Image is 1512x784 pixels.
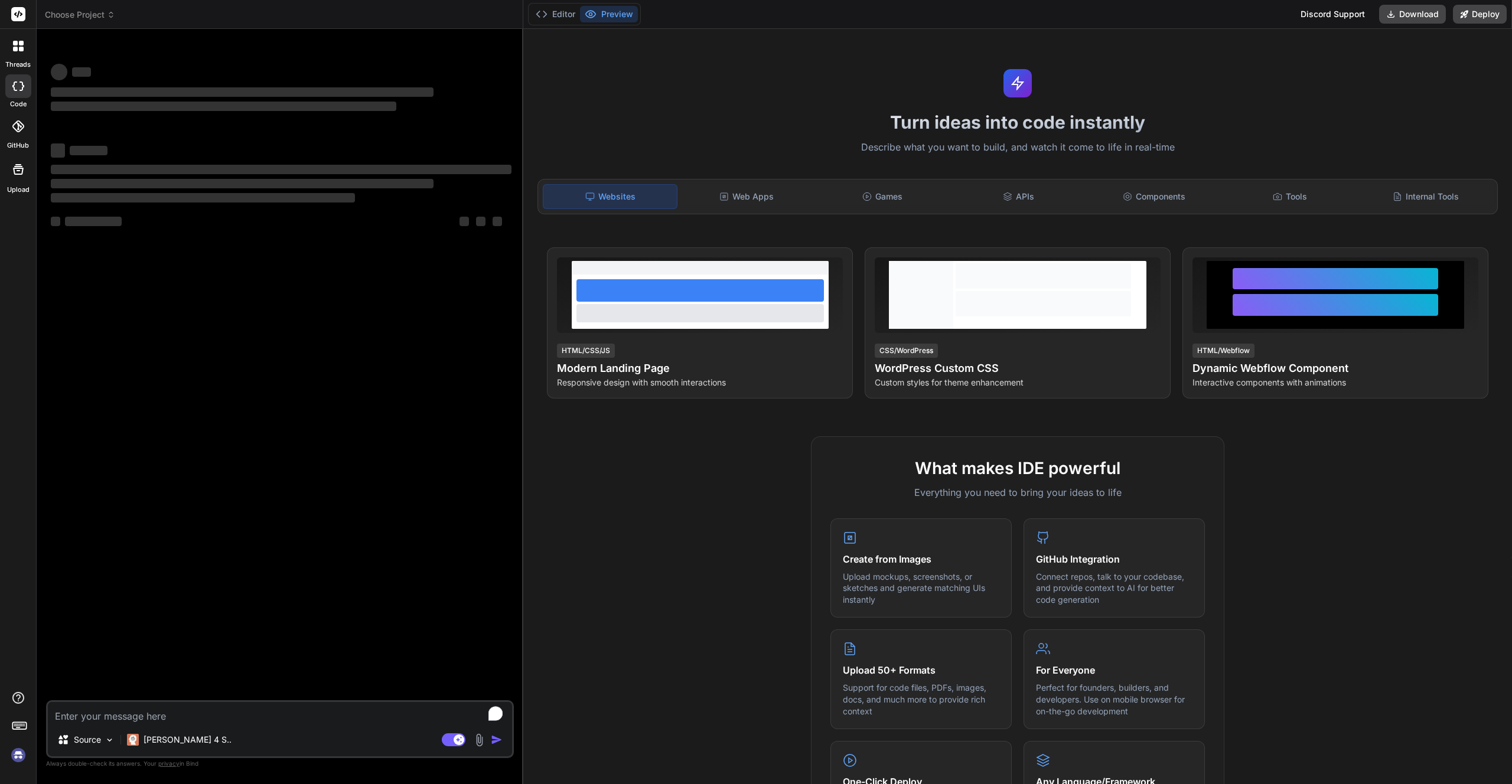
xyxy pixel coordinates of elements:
[1036,682,1192,717] p: Perfect for founders, builders, and developers. Use on mobile browser for on-the-go development
[1192,377,1478,388] p: Interactive components with animations
[105,735,115,745] img: Pick Models
[531,6,580,22] button: Editor
[680,184,813,209] div: Web Apps
[1036,663,1192,677] h4: For Everyone
[1036,571,1192,606] p: Connect repos, talk to your codebase, and provide context to AI for better code generation
[491,734,503,746] img: icon
[543,184,677,209] div: Websites
[8,745,28,765] img: signin
[1192,344,1254,358] div: HTML/Webflow
[51,179,434,188] span: ‌
[51,217,60,226] span: ‌
[460,217,469,226] span: ‌
[51,143,65,158] span: ‌
[51,193,355,202] span: ‌
[74,734,101,746] p: Source
[51,102,396,111] span: ‌
[530,112,1505,133] h1: Turn ideas into code instantly
[580,6,638,22] button: Preview
[1453,5,1507,24] button: Deploy
[46,758,514,769] p: Always double-check its answers. Your in Bind
[48,702,512,723] textarea: To enrich screen reader interactions, please activate Accessibility in Grammarly extension settings
[1036,552,1192,566] h4: GitHub Integration
[1379,5,1446,24] button: Download
[1223,184,1357,209] div: Tools
[65,217,122,226] span: ‌
[72,67,91,77] span: ‌
[557,360,843,377] h4: Modern Landing Page
[816,184,949,209] div: Games
[45,9,115,21] span: Choose Project
[875,360,1161,377] h4: WordPress Custom CSS
[7,141,29,151] label: GitHub
[1359,184,1493,209] div: Internal Tools
[51,165,511,174] span: ‌
[472,733,486,747] img: attachment
[493,217,502,226] span: ‌
[951,184,1085,209] div: APIs
[843,663,999,677] h4: Upload 50+ Formats
[843,571,999,606] p: Upload mockups, screenshots, or sketches and generate matching UIs instantly
[843,552,999,566] h4: Create from Images
[51,87,434,97] span: ‌
[127,734,139,746] img: Claude 4 Sonnet
[5,60,31,70] label: threads
[1192,360,1478,377] h4: Dynamic Webflow Component
[10,99,27,109] label: code
[1087,184,1221,209] div: Components
[557,377,843,388] p: Responsive design with smooth interactions
[158,760,180,767] span: privacy
[1293,5,1372,24] div: Discord Support
[557,344,615,358] div: HTML/CSS/JS
[875,377,1161,388] p: Custom styles for theme enhancement
[830,485,1205,499] p: Everything you need to bring your ideas to life
[51,64,67,80] span: ‌
[530,140,1505,155] p: Describe what you want to build, and watch it come to life in real-time
[7,185,30,195] label: Upload
[70,146,107,155] span: ‌
[830,456,1205,481] h2: What makes IDE powerful
[476,217,485,226] span: ‌
[144,734,232,746] p: [PERSON_NAME] 4 S..
[875,344,938,358] div: CSS/WordPress
[843,682,999,717] p: Support for code files, PDFs, images, docs, and much more to provide rich context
